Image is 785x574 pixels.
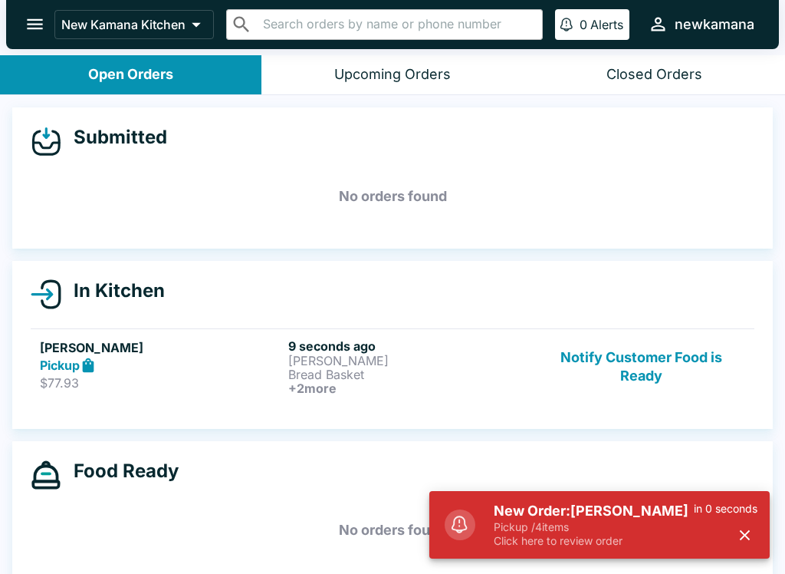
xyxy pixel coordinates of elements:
[642,8,760,41] button: newkamana
[494,502,694,520] h5: New Order: [PERSON_NAME]
[40,375,282,391] p: $77.93
[61,460,179,483] h4: Food Ready
[40,338,282,357] h5: [PERSON_NAME]
[54,10,214,39] button: New Kamana Kitchen
[31,503,754,558] h5: No orders found
[288,354,530,368] p: [PERSON_NAME]
[494,520,694,534] p: Pickup / 4 items
[61,17,186,32] p: New Kamana Kitchen
[537,338,745,395] button: Notify Customer Food is Ready
[288,381,530,395] h6: + 2 more
[40,358,80,373] strong: Pickup
[15,5,54,44] button: open drawer
[606,66,702,84] div: Closed Orders
[61,279,165,302] h4: In Kitchen
[494,534,694,548] p: Click here to review order
[88,66,173,84] div: Open Orders
[288,368,530,381] p: Bread Basket
[258,14,536,35] input: Search orders by name or phone number
[31,169,754,224] h5: No orders found
[31,328,754,404] a: [PERSON_NAME]Pickup$77.939 seconds ago[PERSON_NAME]Bread Basket+2moreNotify Customer Food is Ready
[334,66,451,84] div: Upcoming Orders
[694,502,757,516] p: in 0 seconds
[590,17,623,32] p: Alerts
[61,126,167,149] h4: Submitted
[288,338,530,354] h6: 9 seconds ago
[580,17,587,32] p: 0
[675,15,754,34] div: newkamana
